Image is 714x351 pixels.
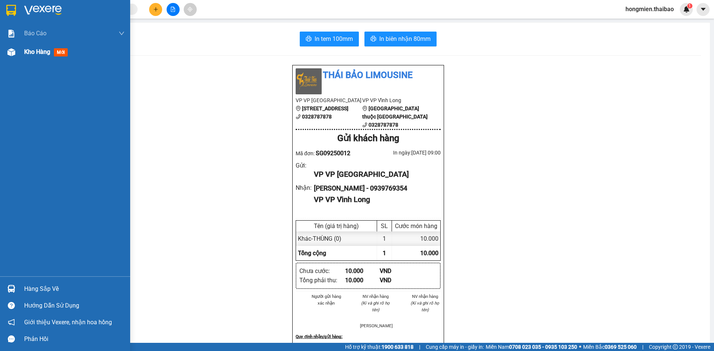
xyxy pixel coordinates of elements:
[7,285,15,293] img: warehouse-icon
[345,266,380,276] div: 10.000
[392,231,440,246] div: 10.000
[697,3,710,16] button: caret-down
[394,222,438,230] div: Cước món hàng
[24,318,112,327] span: Giới thiệu Vexere, nhận hoa hồng
[300,32,359,46] button: printerIn tem 100mm
[379,34,431,43] span: In biên nhận 80mm
[314,183,435,194] div: [PERSON_NAME] - 0939769354
[187,7,193,12] span: aim
[426,343,484,351] span: Cung cấp máy in - giấy in:
[486,343,577,351] span: Miền Nam
[296,96,362,104] li: VP VP [GEOGRAPHIC_DATA]
[673,344,678,350] span: copyright
[87,24,147,33] div: [PERSON_NAME]
[302,105,348,111] b: [STREET_ADDRESS]
[86,50,96,58] span: CC :
[409,293,441,300] li: NV nhận hàng
[296,68,322,94] img: logo.jpg
[687,3,692,9] sup: 1
[311,293,342,306] li: Người gửi hàng xác nhận
[24,283,125,295] div: Hàng sắp về
[688,3,691,9] span: 1
[620,4,680,14] span: hongmien.thaibao
[24,48,50,55] span: Kho hàng
[583,343,637,351] span: Miền Bắc
[24,300,125,311] div: Hướng dẫn sử dụng
[296,131,441,146] div: Gửi khách hàng
[411,300,439,312] i: (Kí và ghi rõ họ tên)
[380,276,414,285] div: VND
[380,266,414,276] div: VND
[296,183,314,192] div: Nhận :
[299,266,345,276] div: Chưa cước :
[8,335,15,342] span: message
[54,48,68,56] span: mới
[362,105,428,120] b: [GEOGRAPHIC_DATA] thuộc [GEOGRAPHIC_DATA]
[8,302,15,309] span: question-circle
[167,3,180,16] button: file-add
[377,231,392,246] div: 1
[296,333,441,340] div: Quy định nhận/gửi hàng :
[382,344,414,350] strong: 1900 633 818
[298,235,341,242] span: Khác - THÙNG (0)
[683,6,690,13] img: icon-new-feature
[360,293,392,300] li: NV nhận hàng
[298,250,326,257] span: Tổng cộng
[7,48,15,56] img: warehouse-icon
[314,169,435,180] div: VP VP [GEOGRAPHIC_DATA]
[6,6,82,24] div: VP [GEOGRAPHIC_DATA]
[579,345,581,348] span: ⚪️
[296,114,301,119] span: phone
[345,276,380,285] div: 10.000
[362,96,429,104] li: VP VP Vĩnh Long
[299,276,345,285] div: Tổng phải thu :
[153,7,158,12] span: plus
[379,222,390,230] div: SL
[184,3,197,16] button: aim
[370,36,376,43] span: printer
[700,6,707,13] span: caret-down
[302,114,332,120] b: 0328787878
[170,7,176,12] span: file-add
[419,343,420,351] span: |
[87,6,147,24] div: VP Vĩnh Long
[149,3,162,16] button: plus
[7,30,15,38] img: solution-icon
[8,319,15,326] span: notification
[368,149,441,157] div: In ngày: [DATE] 09:00
[369,122,398,128] b: 0328787878
[361,300,390,312] i: (Kí và ghi rõ họ tên)
[296,106,301,111] span: environment
[86,48,148,58] div: 10.000
[509,344,577,350] strong: 0708 023 035 - 0935 103 250
[362,122,367,127] span: phone
[306,36,312,43] span: printer
[605,344,637,350] strong: 0369 525 060
[296,149,368,158] div: Mã đơn:
[119,30,125,36] span: down
[642,343,643,351] span: |
[314,194,435,205] div: VP VP Vĩnh Long
[6,5,16,16] img: logo-vxr
[316,150,350,157] span: SG09250012
[383,250,386,257] span: 1
[87,33,147,43] div: 0939769354
[364,32,437,46] button: printerIn biên nhận 80mm
[360,322,392,329] li: [PERSON_NAME]
[24,334,125,345] div: Phản hồi
[298,222,375,230] div: Tên (giá trị hàng)
[362,106,367,111] span: environment
[296,161,314,170] div: Gửi :
[420,250,438,257] span: 10.000
[87,7,105,15] span: Nhận:
[345,343,414,351] span: Hỗ trợ kỹ thuật:
[296,68,441,82] li: Thái Bảo Limousine
[24,29,46,38] span: Báo cáo
[6,7,18,15] span: Gửi:
[315,34,353,43] span: In tem 100mm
